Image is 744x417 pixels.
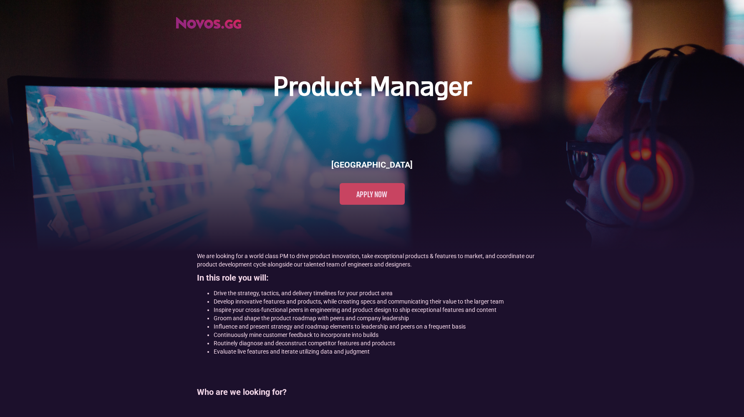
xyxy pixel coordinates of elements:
strong: Who are we looking for? [197,387,287,397]
p: ‍ [197,403,547,412]
h1: Product Manager [273,72,472,105]
li: Influence and present strategy and roadmap elements to leadership and peers on a frequent basis [214,322,547,331]
p: We are looking for a world class PM to drive product innovation, take exceptional products & feat... [197,252,547,269]
li: Drive the strategy, tactics, and delivery timelines for your product area [214,289,547,297]
li: Groom and shape the product roadmap with peers and company leadership [214,314,547,322]
li: Routinely diagnose and deconstruct competitor features and products [214,339,547,347]
p: ‍ [197,360,547,368]
li: Evaluate live features and iterate utilizing data and judgment [214,347,547,356]
a: Apply now [340,183,405,205]
li: Continuously mine customer feedback to incorporate into builds [214,331,547,339]
li: Inspire your cross-functional peers in engineering and product design to ship exceptional feature... [214,306,547,314]
strong: In this role you will: [197,273,269,283]
li: Develop innovative features and products, while creating specs and communicating their value to t... [214,297,547,306]
h6: [GEOGRAPHIC_DATA] [331,159,413,171]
